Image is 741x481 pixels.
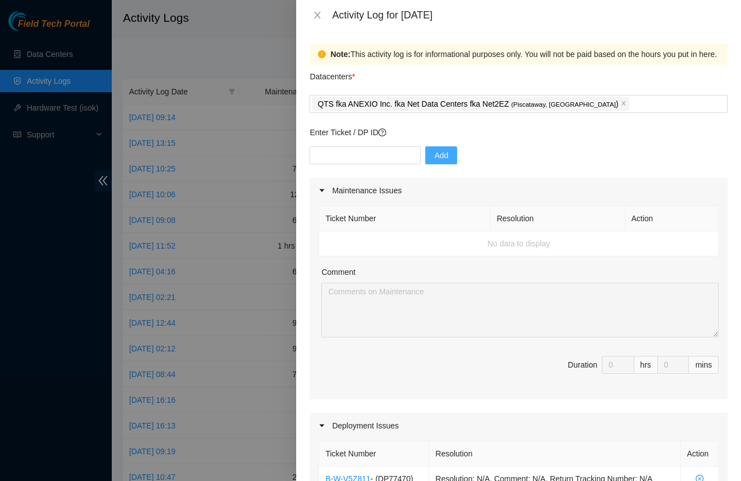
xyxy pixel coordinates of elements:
[511,101,616,108] span: ( Piscataway, [GEOGRAPHIC_DATA]
[310,178,728,203] div: Maintenance Issues
[491,206,625,231] th: Resolution
[319,422,325,429] span: caret-right
[321,266,355,278] label: Comment
[425,146,457,164] button: Add
[319,206,491,231] th: Ticket Number
[319,231,719,256] td: No data to display
[332,9,728,21] div: Activity Log for [DATE]
[317,98,618,111] p: QTS fka ANEXIO Inc. fka Net Data Centers fka Net2EZ )
[310,10,325,21] button: Close
[634,356,658,374] div: hrs
[378,128,386,136] span: question-circle
[318,50,326,58] span: exclamation-circle
[310,65,355,83] p: Datacenters
[313,11,322,20] span: close
[568,359,597,371] div: Duration
[621,101,626,107] span: close
[321,283,719,337] textarea: Comment
[330,48,350,60] strong: Note:
[310,413,728,439] div: Deployment Issues
[429,441,681,466] th: Resolution
[319,187,325,194] span: caret-right
[625,206,719,231] th: Action
[434,149,448,161] span: Add
[681,441,719,466] th: Action
[319,441,429,466] th: Ticket Number
[689,356,719,374] div: mins
[310,126,728,139] p: Enter Ticket / DP ID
